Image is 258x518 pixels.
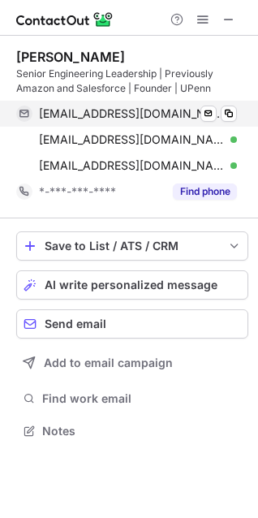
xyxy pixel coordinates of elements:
div: [PERSON_NAME] [16,49,125,65]
span: Add to email campaign [44,356,173,369]
button: Find work email [16,387,248,410]
button: save-profile-one-click [16,231,248,261]
button: AI write personalized message [16,270,248,300]
span: AI write personalized message [45,278,217,291]
span: Send email [45,317,106,330]
div: Save to List / ATS / CRM [45,240,220,253]
img: ContactOut v5.3.10 [16,10,114,29]
button: Add to email campaign [16,348,248,378]
span: Notes [42,424,242,438]
button: Send email [16,309,248,339]
span: [EMAIL_ADDRESS][DOMAIN_NAME] [39,106,225,121]
span: Find work email [42,391,242,406]
button: Notes [16,420,248,442]
span: [EMAIL_ADDRESS][DOMAIN_NAME] [39,132,225,147]
div: Senior Engineering Leadership | Previously Amazon and Salesforce | Founder | UPenn [16,67,248,96]
span: [EMAIL_ADDRESS][DOMAIN_NAME] [39,158,225,173]
button: Reveal Button [173,183,237,200]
